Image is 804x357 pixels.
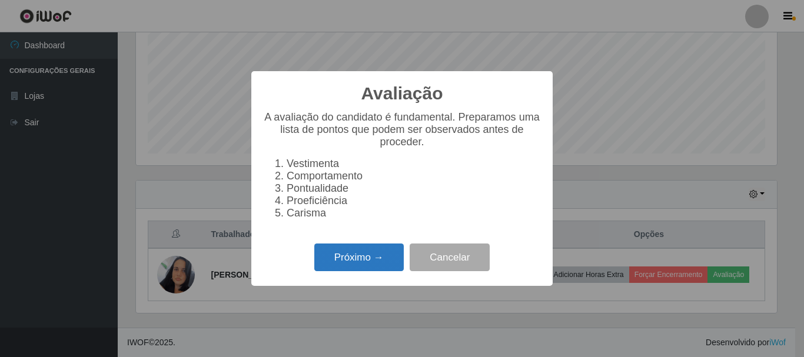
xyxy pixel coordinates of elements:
[287,182,541,195] li: Pontualidade
[410,243,490,271] button: Cancelar
[287,195,541,207] li: Proeficiência
[314,243,404,271] button: Próximo →
[287,170,541,182] li: Comportamento
[287,207,541,219] li: Carisma
[287,158,541,170] li: Vestimenta
[361,83,443,104] h2: Avaliação
[263,111,541,148] p: A avaliação do candidato é fundamental. Preparamos uma lista de pontos que podem ser observados a...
